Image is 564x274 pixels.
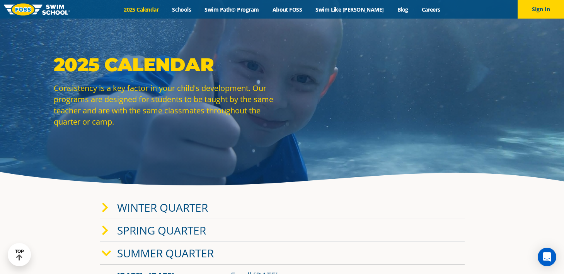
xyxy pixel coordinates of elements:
[165,6,198,13] a: Schools
[54,82,278,127] p: Consistency is a key factor in your child's development. Our programs are designed for students t...
[117,246,214,260] a: Summer Quarter
[266,6,309,13] a: About FOSS
[15,249,24,261] div: TOP
[117,6,165,13] a: 2025 Calendar
[309,6,391,13] a: Swim Like [PERSON_NAME]
[117,200,208,215] a: Winter Quarter
[4,3,70,15] img: FOSS Swim School Logo
[538,248,556,266] div: Open Intercom Messenger
[415,6,447,13] a: Careers
[198,6,266,13] a: Swim Path® Program
[54,53,213,76] strong: 2025 Calendar
[117,223,206,238] a: Spring Quarter
[390,6,415,13] a: Blog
